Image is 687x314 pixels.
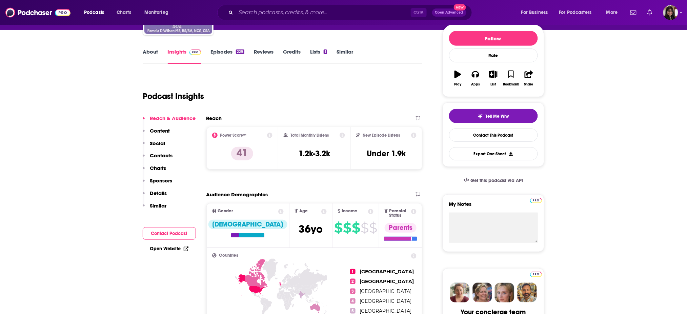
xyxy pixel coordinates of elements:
[143,202,167,215] button: Similar
[367,149,406,159] h3: Under 1.9k
[449,48,538,62] div: Rate
[350,279,356,284] span: 2
[628,7,639,18] a: Show notifications dropdown
[143,48,158,64] a: About
[343,222,351,233] span: $
[524,82,533,86] div: Share
[150,177,173,184] p: Sponsors
[84,8,104,17] span: Podcasts
[143,115,196,127] button: Reach & Audience
[143,127,170,140] button: Content
[449,66,467,91] button: Play
[449,201,538,213] label: My Notes
[144,8,168,17] span: Monitoring
[520,66,538,91] button: Share
[150,246,188,252] a: Open Website
[486,114,509,119] span: Tell Me Why
[143,140,165,153] button: Social
[150,115,196,121] p: Reach & Audience
[495,283,514,302] img: Jules Profile
[449,31,538,46] button: Follow
[435,11,463,14] span: Open Advanced
[150,202,167,209] p: Similar
[363,133,400,138] h2: New Episode Listens
[150,152,173,159] p: Contacts
[236,50,244,54] div: 229
[530,271,542,277] a: Pro website
[150,127,170,134] p: Content
[602,7,626,18] button: open menu
[559,8,592,17] span: For Podcasters
[470,178,523,183] span: Get this podcast via API
[143,177,173,190] button: Sponsors
[517,283,537,302] img: Jon Profile
[150,140,165,146] p: Social
[411,8,427,17] span: Ctrl K
[79,7,113,18] button: open menu
[342,209,358,213] span: Income
[360,298,411,304] span: [GEOGRAPHIC_DATA]
[521,8,548,17] span: For Business
[254,48,274,64] a: Reviews
[467,66,484,91] button: Apps
[299,222,323,236] span: 36 yo
[663,5,678,20] span: Logged in as parulyadav
[360,278,414,284] span: [GEOGRAPHIC_DATA]
[458,172,529,189] a: Get this podcast via API
[189,50,201,55] img: Podchaser Pro
[432,8,466,17] button: Open AdvancedNew
[224,5,479,20] div: Search podcasts, credits, & more...
[530,272,542,277] img: Podchaser Pro
[218,209,233,213] span: Gender
[168,48,201,64] a: InsightsPodchaser Pro
[449,109,538,123] button: tell me why sparkleTell Me Why
[369,222,377,233] span: $
[231,147,253,160] p: 41
[208,220,287,229] div: [DEMOGRAPHIC_DATA]
[361,222,368,233] span: $
[210,48,244,64] a: Episodes229
[530,197,542,203] a: Pro website
[310,48,327,64] a: Lists1
[555,7,602,18] button: open menu
[450,283,470,302] img: Sydney Profile
[150,190,167,196] p: Details
[334,222,342,233] span: $
[503,82,519,86] div: Bookmark
[645,7,655,18] a: Show notifications dropdown
[484,66,502,91] button: List
[389,209,410,218] span: Parental Status
[350,289,356,294] span: 3
[449,147,538,160] button: Export One-Sheet
[360,308,411,314] span: [GEOGRAPHIC_DATA]
[471,82,480,86] div: Apps
[350,269,356,274] span: 1
[324,50,327,54] div: 1
[491,82,496,86] div: List
[385,223,417,233] div: Parents
[663,5,678,20] button: Show profile menu
[143,165,166,177] button: Charts
[517,7,557,18] button: open menu
[143,227,196,240] button: Contact Podcast
[112,7,135,18] a: Charts
[299,209,308,213] span: Age
[449,129,538,142] a: Contact This Podcast
[143,152,173,165] button: Contacts
[236,7,411,18] input: Search podcasts, credits, & more...
[5,6,70,19] img: Podchaser - Follow, Share and Rate Podcasts
[350,308,356,314] span: 5
[150,165,166,171] p: Charts
[360,269,414,275] span: [GEOGRAPHIC_DATA]
[206,115,222,121] h2: Reach
[143,190,167,202] button: Details
[117,8,131,17] span: Charts
[350,298,356,304] span: 4
[502,66,520,91] button: Bookmark
[143,91,204,101] h1: Podcast Insights
[472,283,492,302] img: Barbara Profile
[478,114,483,119] img: tell me why sparkle
[140,7,177,18] button: open menu
[360,288,411,294] span: [GEOGRAPHIC_DATA]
